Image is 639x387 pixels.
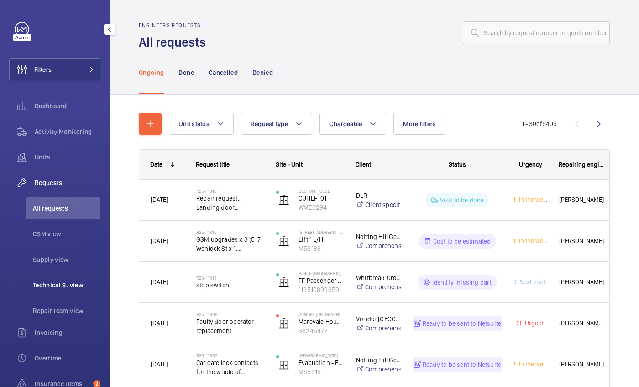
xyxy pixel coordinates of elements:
[559,318,605,329] span: [PERSON_NAME] [PERSON_NAME]
[517,237,550,244] span: In the week
[299,312,344,317] p: Vonder [GEOGRAPHIC_DATA]
[35,101,100,111] span: Dashboard
[209,68,238,77] p: Cancelled
[536,120,542,127] span: of
[356,355,401,365] p: Notting Hill Genesis
[356,314,401,323] p: Vonder [GEOGRAPHIC_DATA]
[356,191,401,200] p: DLR
[299,270,344,276] p: PI Hub [GEOGRAPHIC_DATA], [GEOGRAPHIC_DATA][PERSON_NAME]
[518,278,545,286] span: Next visit
[403,120,436,127] span: More filters
[559,161,605,168] span: Repairing engineer
[276,161,303,168] span: Site - Unit
[33,255,100,264] span: Supply view
[522,121,557,127] span: 1 - 30 5409
[151,319,168,327] span: [DATE]
[169,113,234,135] button: Unit status
[35,328,100,337] span: Invoicing
[559,277,605,287] span: [PERSON_NAME]
[196,161,230,168] span: Request title
[241,113,312,135] button: Request type
[151,278,168,286] span: [DATE]
[34,65,52,74] span: Filters
[33,281,100,290] span: Technical S. view
[299,244,344,253] p: M56188
[356,161,371,168] span: Client
[251,120,288,127] span: Request type
[523,319,544,327] span: Urgent
[33,306,100,315] span: Repair team view
[151,237,168,244] span: [DATE]
[433,237,491,246] p: Cost to be estimated
[432,278,492,287] p: Identify missing part
[299,285,344,294] p: 119510899659
[252,68,273,77] p: Denied
[299,188,344,194] p: Custom House
[33,204,100,213] span: All requests
[196,312,264,317] h2: R25-11808
[196,317,264,335] span: Faulty door operator replacement
[151,360,168,368] span: [DATE]
[196,275,264,281] h2: R25-11813
[178,68,194,77] p: Done
[278,195,289,206] img: elevator.svg
[278,236,289,247] img: elevator.svg
[35,354,100,363] span: Overtime
[299,203,344,212] p: WME0294
[440,196,484,205] p: Visit to be done
[559,195,605,205] span: [PERSON_NAME]
[517,196,550,203] span: In the week
[356,282,401,292] a: Comprehensive
[196,235,264,253] span: GSM upgrades x 3 (5-7 Wenlock St x 1. [STREET_ADDRESS] x2)
[150,161,162,168] div: Date
[356,365,401,374] a: Comprehensive
[559,359,605,370] span: [PERSON_NAME]
[278,277,289,288] img: elevator.svg
[559,236,605,246] span: [PERSON_NAME]
[519,161,542,168] span: Urgency
[299,358,344,367] p: Evacuation - EPL No 3 Flats 45-101 L/h
[299,194,344,203] p: CUHLFT01
[35,127,100,136] span: Activity Monitoring
[299,353,344,358] p: [GEOGRAPHIC_DATA] C Flats 45-101 - High Risk Building
[299,276,344,285] p: FF Passenger Lift Left Hand Fire Fighting
[139,34,211,51] h1: All requests
[517,360,550,368] span: In the week
[356,200,401,209] a: Client specific
[151,196,168,203] span: [DATE]
[299,235,344,244] p: Lift 1 L/H
[356,232,401,241] p: Notting Hill Genesis
[196,281,264,290] span: stop switch
[196,194,264,212] span: Repair request. , Landing door [PERSON_NAME].
[35,178,100,187] span: Requests
[463,21,610,44] input: Search by request number or quote number
[319,113,387,135] button: Chargeable
[139,22,211,28] h2: Engineers requests
[329,120,362,127] span: Chargeable
[178,120,210,127] span: Unit status
[278,359,289,370] img: elevator.svg
[9,58,100,80] button: Filters
[299,367,344,376] p: M55915
[196,353,264,358] h2: R25-11807
[393,113,445,135] button: More filters
[356,273,401,282] p: Whitbread Group PLC
[299,326,344,335] p: 38245472
[356,241,401,250] a: Comprehensive
[278,318,289,329] img: elevator.svg
[33,229,100,239] span: CSM view
[299,317,344,326] p: Marevale House Right Hand
[299,229,344,235] p: [STREET_ADDRESS] - - High Risk Building
[449,161,466,168] span: Status
[423,319,501,328] p: Ready to be sent to Netsuite
[196,229,264,235] h2: R25-11815
[196,358,264,376] span: Car gate lock contacts for the whole of Donnington court
[356,323,401,333] a: Comprehensive
[196,188,264,194] h2: R25-11816
[423,360,501,369] p: Ready to be sent to Netsuite
[35,153,100,162] span: Units
[139,68,164,77] p: Ongoing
